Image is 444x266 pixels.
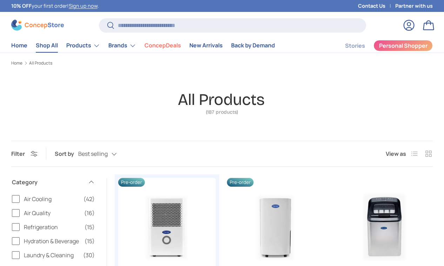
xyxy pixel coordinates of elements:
a: Products [66,39,100,53]
summary: Brands [104,39,140,53]
a: Personal Shopper [374,40,433,51]
button: Best selling [78,148,131,160]
a: New Arrivals [189,39,223,52]
span: Pre-order [118,178,145,187]
a: Sign up now [69,2,97,9]
a: Shop All [36,39,58,52]
summary: Products [62,39,104,53]
span: Best selling [78,151,108,157]
strong: 10% OFF [11,2,32,9]
span: (15) [85,223,95,231]
span: (187 products) [178,110,267,115]
span: Air Cooling [24,195,79,203]
span: Category [12,178,83,186]
p: your first order! . [11,2,99,10]
a: Stories [345,39,365,53]
a: Home [11,61,22,65]
a: All Products [29,61,52,65]
span: Hydration & Beverage [24,237,80,245]
a: Home [11,39,27,52]
img: ConcepStore [11,20,64,31]
span: Pre-order [227,178,254,187]
a: Back by Demand [231,39,275,52]
span: Personal Shopper [379,43,428,48]
span: Laundry & Cleaning [24,251,79,259]
span: Air Quality [24,209,80,217]
span: (15) [85,237,95,245]
a: Brands [108,39,136,53]
span: (16) [84,209,95,217]
a: ConcepDeals [144,39,181,52]
span: Refrigeration [24,223,80,231]
label: Sort by [55,149,78,158]
span: (30) [83,251,95,259]
span: (42) [83,195,95,203]
h1: All Products [178,90,265,109]
summary: Category [12,169,95,195]
button: Filter [11,150,38,158]
nav: Breadcrumbs [11,60,433,66]
span: View as [386,149,406,158]
a: Partner with us [395,2,433,10]
a: Contact Us [358,2,395,10]
span: Filter [11,150,25,158]
nav: Primary [11,39,275,53]
nav: Secondary [328,39,433,53]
